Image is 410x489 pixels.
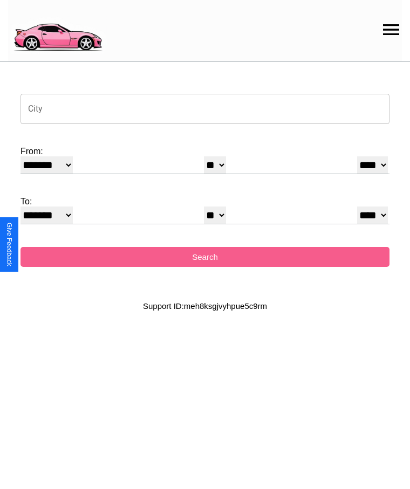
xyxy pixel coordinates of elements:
button: Search [20,247,389,267]
p: Support ID: meh8ksgjvyhpue5c9rm [143,299,267,313]
div: Give Feedback [5,223,13,266]
label: From: [20,147,389,156]
img: logo [8,5,107,54]
label: To: [20,197,389,206]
